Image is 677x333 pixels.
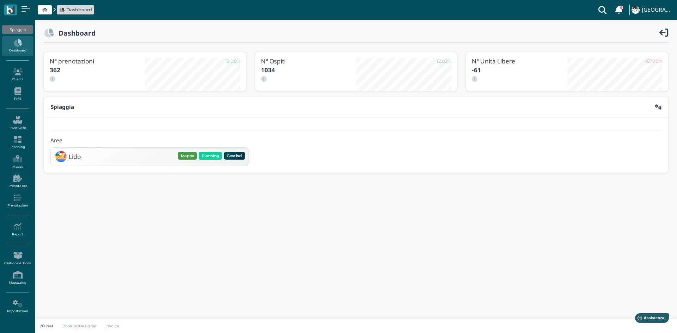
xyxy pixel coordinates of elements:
h3: N° prenotazioni [50,58,145,64]
a: Planning [2,133,33,152]
h3: N° Unità Libere [472,58,567,64]
b: 1034 [261,66,275,74]
img: ... [632,6,639,14]
a: PMS [2,85,33,104]
a: Dashboard [2,36,33,56]
a: Mappa [2,152,33,172]
h4: [GEOGRAPHIC_DATA] [642,7,673,13]
b: -61 [472,66,481,74]
h3: N° Ospiti [261,58,356,64]
a: ... [GEOGRAPHIC_DATA] [630,1,673,18]
b: 362 [50,66,60,74]
span: Dashboard [66,6,92,13]
button: Planning [199,152,222,160]
a: Dashboard [59,6,92,13]
h2: Dashboard [54,29,96,37]
a: Prenota ora [2,172,33,191]
h3: Lido [69,153,81,160]
img: logo [6,6,14,14]
a: Inventario [2,113,33,132]
button: Mappa [178,152,197,160]
h4: Aree [50,138,62,144]
div: Spiaggia [2,25,33,34]
span: Assistenza [21,6,47,11]
b: Spiaggia [51,103,74,111]
iframe: Help widget launcher [627,311,671,327]
button: Gestisci [224,152,245,160]
a: Clienti [2,65,33,84]
a: Prenotazioni [2,191,33,210]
